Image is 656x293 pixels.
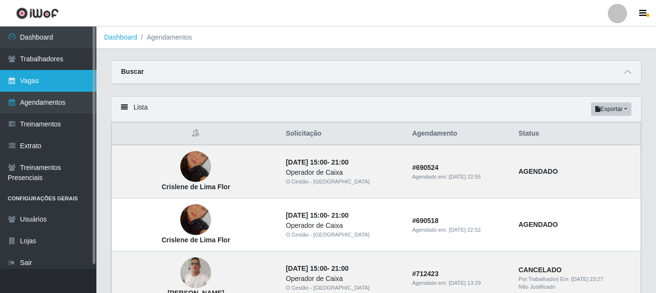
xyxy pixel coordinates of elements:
[519,167,558,175] strong: AGENDADO
[519,283,635,291] div: Não Justificado
[406,123,513,145] th: Agendamento
[111,97,641,122] div: Lista
[449,280,481,286] time: [DATE] 13:29
[449,174,481,180] time: [DATE] 22:55
[519,221,558,228] strong: AGENDADO
[412,279,507,287] div: Agendado em:
[332,211,349,219] time: 21:00
[412,164,439,171] strong: # 690524
[412,226,507,234] div: Agendado em:
[161,236,230,244] strong: Crislene de Lima Flor
[286,211,327,219] time: [DATE] 15:00
[121,68,144,75] strong: Buscar
[286,274,401,284] div: Operador de Caixa
[96,27,656,49] nav: breadcrumb
[137,32,192,42] li: Agendamentos
[519,266,562,274] strong: CANCELADO
[571,276,603,282] time: [DATE] 23:27
[161,183,230,191] strong: Crislene de Lima Flor
[449,227,481,233] time: [DATE] 22:52
[286,231,401,239] div: O Cestão - [GEOGRAPHIC_DATA]
[280,123,406,145] th: Solicitação
[286,284,401,292] div: O Cestão - [GEOGRAPHIC_DATA]
[332,265,349,272] time: 21:00
[412,270,439,278] strong: # 712423
[180,139,211,194] img: Crislene de Lima Flor
[513,123,641,145] th: Status
[286,211,348,219] strong: -
[412,217,439,224] strong: # 690518
[286,265,348,272] strong: -
[519,276,557,282] span: Por: Trabalhador
[286,158,327,166] time: [DATE] 15:00
[519,275,635,283] div: | Em:
[591,102,631,116] button: Exportar
[286,167,401,178] div: Operador de Caixa
[286,158,348,166] strong: -
[332,158,349,166] time: 21:00
[286,221,401,231] div: Operador de Caixa
[104,33,137,41] a: Dashboard
[16,7,59,19] img: CoreUI Logo
[286,178,401,186] div: O Cestão - [GEOGRAPHIC_DATA]
[286,265,327,272] time: [DATE] 15:00
[180,192,211,247] img: Crislene de Lima Flor
[412,173,507,181] div: Agendado em:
